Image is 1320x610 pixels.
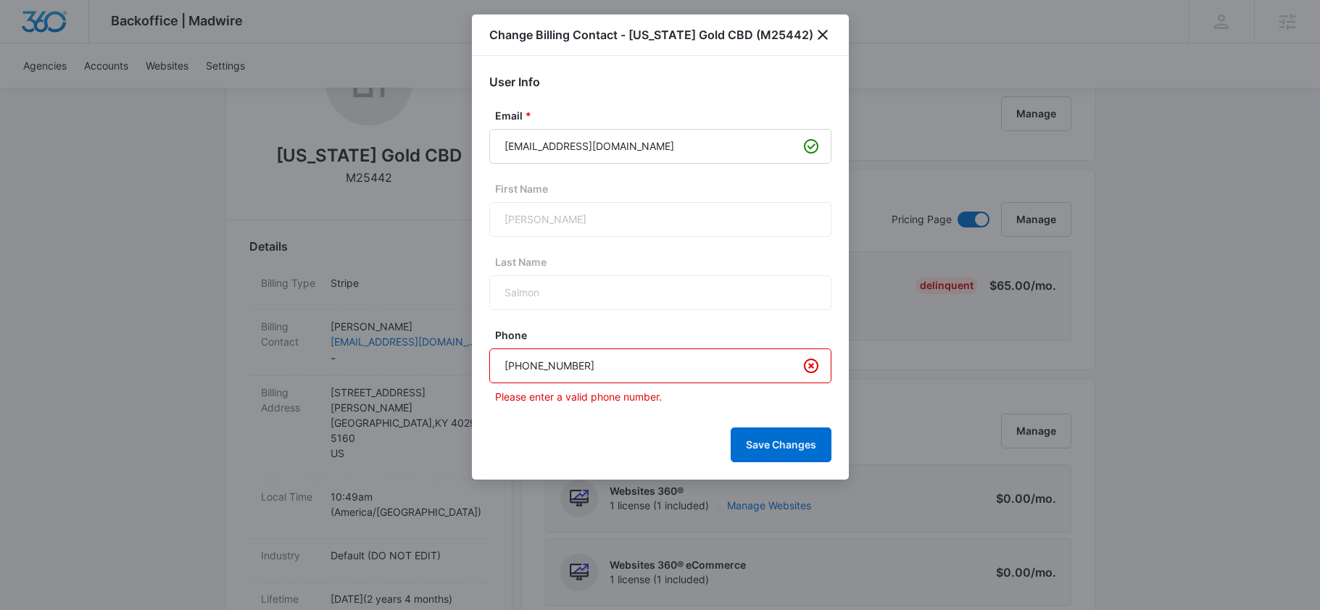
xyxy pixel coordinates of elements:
[489,73,831,91] h2: User Info
[731,427,831,462] button: Save Changes
[495,181,837,196] label: First Name
[489,26,813,43] h1: Change Billing Contact - [US_STATE] Gold CBD (M25442)
[495,327,837,343] label: Phone
[495,108,837,123] label: Email
[800,354,823,377] button: Clear
[489,129,831,164] input: janedoe@gmail.com
[495,389,831,404] p: Please enter a valid phone number.
[495,254,837,270] label: Last Name
[814,26,831,43] button: close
